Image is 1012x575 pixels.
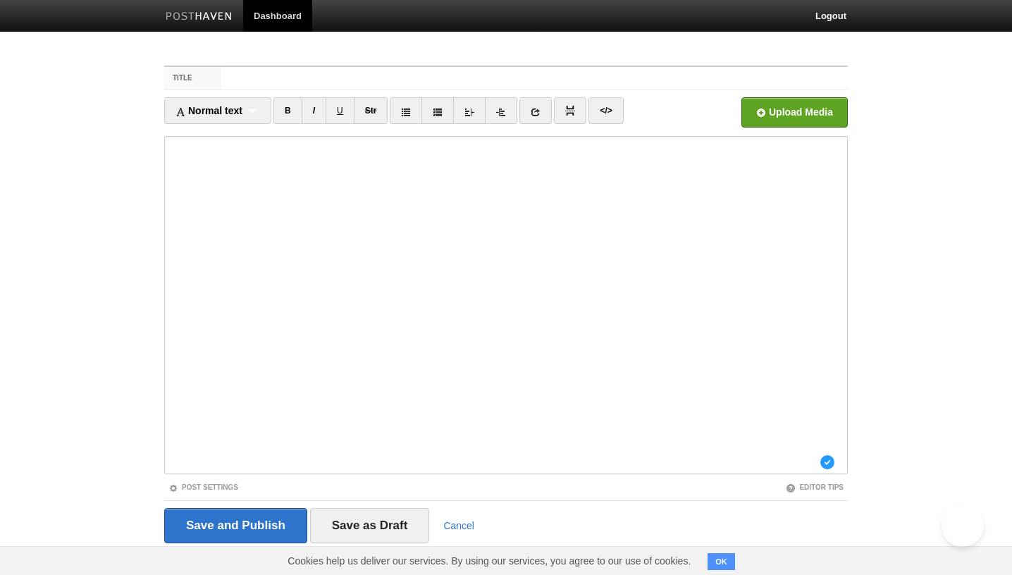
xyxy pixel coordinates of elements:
a: U [326,97,354,124]
a: </> [588,97,623,124]
img: Posthaven-bar [166,12,233,23]
a: Cancel [443,520,474,531]
iframe: Help Scout Beacon - Open [942,505,984,547]
label: Title [164,67,221,89]
a: B [273,97,302,124]
a: Post Settings [168,483,238,491]
span: Cookies help us deliver our services. By using our services, you agree to our use of cookies. [273,547,705,575]
button: OK [708,553,735,570]
input: Save and Publish [164,508,307,543]
a: Editor Tips [786,483,844,491]
del: Str [365,106,377,116]
input: Save as Draft [310,508,430,543]
a: I [302,97,326,124]
img: pagebreak-icon.png [565,106,575,116]
a: Str [354,97,388,124]
span: Normal text [175,105,242,116]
